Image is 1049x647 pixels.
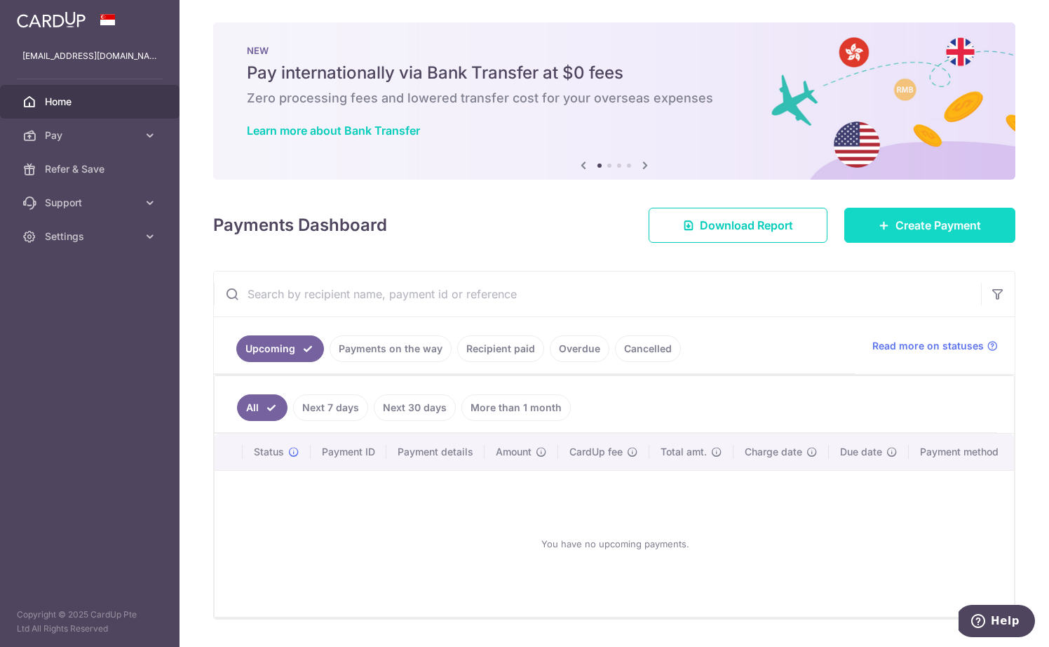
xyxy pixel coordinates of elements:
[247,90,982,107] h6: Zero processing fees and lowered transfer cost for your overseas expenses
[247,124,420,138] a: Learn more about Bank Transfer
[45,128,137,142] span: Pay
[615,335,681,362] a: Cancelled
[254,445,284,459] span: Status
[237,394,287,421] a: All
[374,394,456,421] a: Next 30 days
[45,95,137,109] span: Home
[909,434,1015,470] th: Payment method
[22,49,157,63] p: [EMAIL_ADDRESS][DOMAIN_NAME]
[45,196,137,210] span: Support
[496,445,532,459] span: Amount
[45,162,137,176] span: Refer & Save
[700,217,793,234] span: Download Report
[214,272,981,316] input: Search by recipient name, payment id or reference
[45,229,137,244] span: Settings
[745,445,802,459] span: Charge date
[330,335,452,362] a: Payments on the way
[213,213,387,238] h4: Payments Dashboard
[661,445,707,459] span: Total amt.
[247,62,982,84] h5: Pay internationally via Bank Transfer at $0 fees
[293,394,368,421] a: Next 7 days
[649,208,827,243] a: Download Report
[844,208,1015,243] a: Create Payment
[872,339,984,353] span: Read more on statuses
[311,434,386,470] th: Payment ID
[959,605,1035,640] iframe: Opens a widget where you can find more information
[386,434,485,470] th: Payment details
[231,482,999,606] div: You have no upcoming payments.
[236,335,324,362] a: Upcoming
[457,335,544,362] a: Recipient paid
[17,11,86,28] img: CardUp
[247,45,982,56] p: NEW
[840,445,882,459] span: Due date
[213,22,1015,180] img: Bank transfer banner
[461,394,571,421] a: More than 1 month
[895,217,981,234] span: Create Payment
[569,445,623,459] span: CardUp fee
[550,335,609,362] a: Overdue
[872,339,998,353] a: Read more on statuses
